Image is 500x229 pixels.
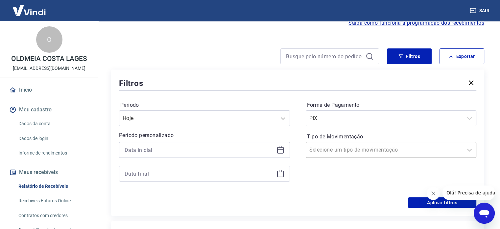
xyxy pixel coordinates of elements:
label: Tipo de Movimentação [307,133,475,141]
a: Dados da conta [16,117,90,130]
p: [EMAIL_ADDRESS][DOMAIN_NAME] [13,65,85,72]
input: Busque pelo número do pedido [286,51,363,61]
h5: Filtros [119,78,143,89]
img: Vindi [8,0,51,20]
button: Filtros [387,48,432,64]
a: Início [8,83,90,97]
p: Período personalizado [119,131,290,139]
label: Forma de Pagamento [307,101,475,109]
a: Informe de rendimentos [16,146,90,160]
a: Dados de login [16,132,90,145]
button: Meu cadastro [8,102,90,117]
p: OLDMEIA COSTA LAGES [11,55,87,62]
a: Saiba como funciona a programação dos recebimentos [348,19,484,27]
iframe: Botão para abrir a janela de mensagens [474,203,495,224]
button: Sair [468,5,492,17]
input: Data inicial [125,145,274,155]
a: Contratos com credores [16,209,90,222]
label: Período [120,101,289,109]
iframe: Mensagem da empresa [442,186,495,200]
div: O [36,26,62,53]
button: Aplicar filtros [408,197,476,208]
button: Exportar [440,48,484,64]
a: Relatório de Recebíveis [16,180,90,193]
input: Data final [125,169,274,179]
a: Recebíveis Futuros Online [16,194,90,208]
button: Meus recebíveis [8,165,90,180]
span: Olá! Precisa de ajuda? [4,5,55,10]
iframe: Fechar mensagem [427,187,440,200]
